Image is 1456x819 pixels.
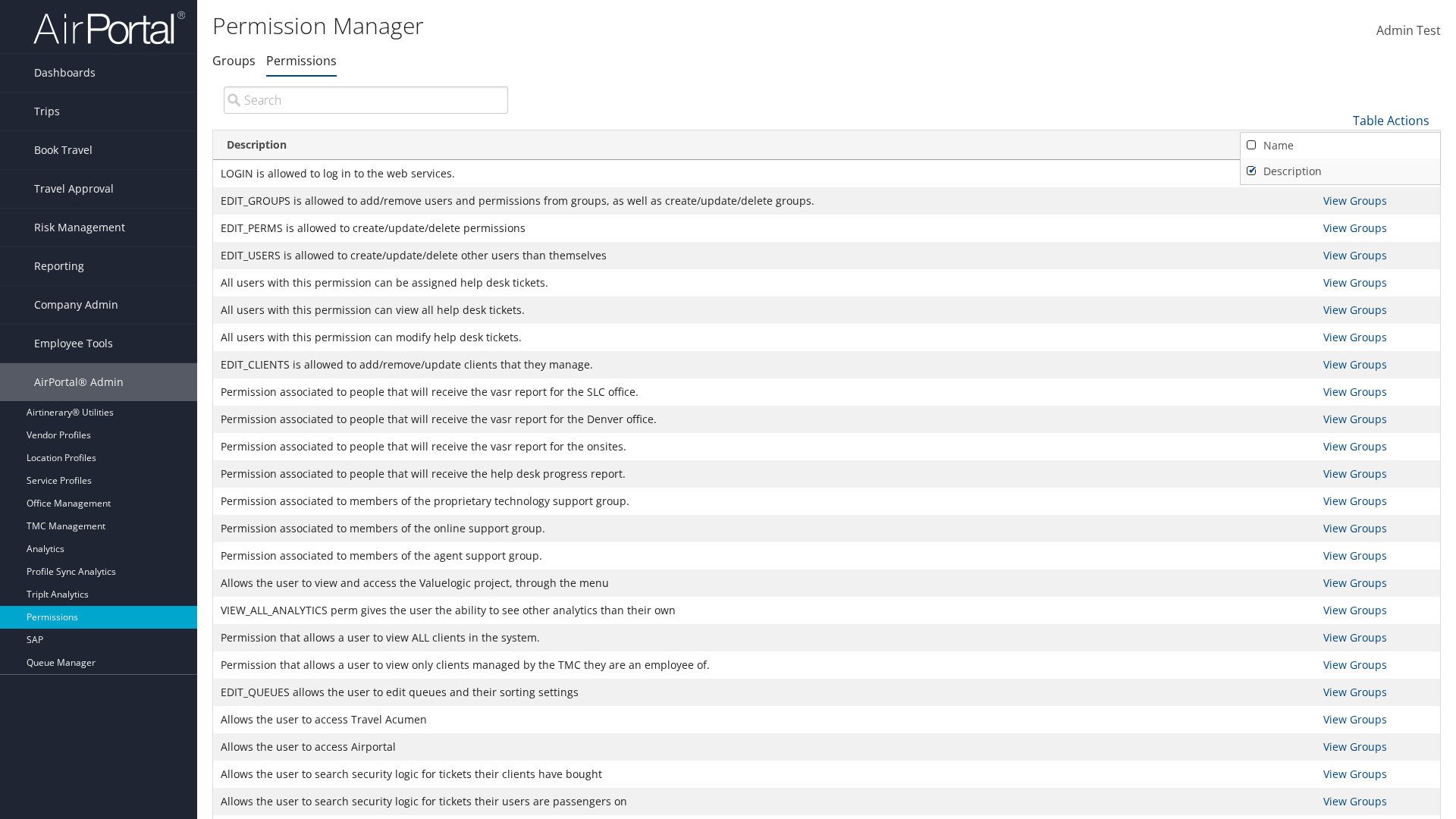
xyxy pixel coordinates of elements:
span: Dashboards [34,54,96,92]
img: airportal-logo.png [33,10,185,45]
span: Risk Management [34,209,125,246]
a: Name [1241,133,1440,158]
span: Employee Tools [34,325,113,362]
span: Book Travel [34,131,93,169]
span: Trips [34,93,60,130]
a: Description [1241,158,1440,184]
span: AirPortal® Admin [34,363,124,401]
span: Travel Approval [34,170,114,208]
span: Reporting [34,247,84,285]
span: Company Admin [34,286,118,324]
